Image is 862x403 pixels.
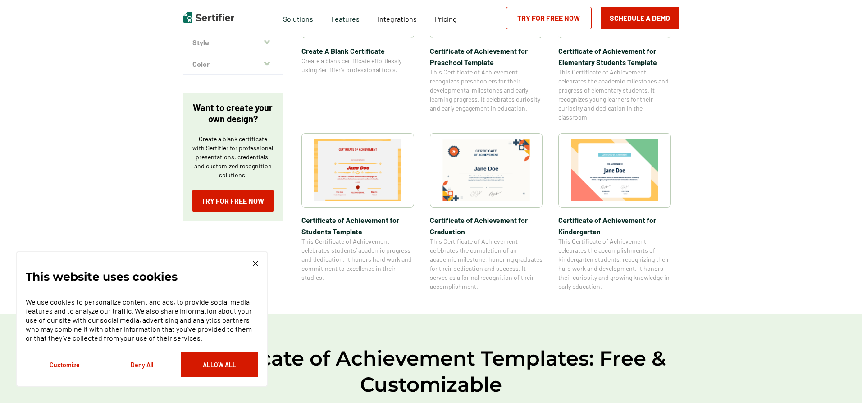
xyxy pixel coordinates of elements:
span: Certificate of Achievement for Graduation [430,214,543,237]
span: Features [331,12,360,23]
p: Want to create your own design? [192,102,274,125]
img: Sertifier | Digital Credentialing Platform [183,12,234,23]
span: This Certificate of Achievement celebrates students’ academic progress and dedication. It honors ... [301,237,414,282]
img: Certificate of Achievement for Graduation [442,139,530,201]
img: Certificate of Achievement for Students Template [314,139,401,201]
button: Allow All [181,352,258,377]
span: Certificate of Achievement for Elementary Students Template [558,45,671,68]
p: We use cookies to personalize content and ads, to provide social media features and to analyze ou... [26,297,258,343]
button: Style [183,32,283,53]
span: This Certificate of Achievement celebrates the accomplishments of kindergarten students, recogniz... [558,237,671,291]
span: Pricing [435,14,457,23]
button: Color [183,53,283,75]
a: Pricing [435,12,457,23]
h2: Certificate of Achievement Templates: Free & Customizable [161,345,702,398]
span: This Certificate of Achievement recognizes preschoolers for their developmental milestones and ea... [430,68,543,113]
button: Customize [26,352,103,377]
p: Create a blank certificate with Sertifier for professional presentations, credentials, and custom... [192,134,274,180]
span: Solutions [283,12,313,23]
a: Certificate of Achievement for KindergartenCertificate of Achievement for KindergartenThis Certif... [558,133,671,291]
span: This Certificate of Achievement celebrates the completion of an academic milestone, honoring grad... [430,237,543,291]
span: Integrations [378,14,417,23]
span: Create A Blank Certificate [301,45,414,56]
span: This Certificate of Achievement celebrates the academic milestones and progress of elementary stu... [558,68,671,122]
button: Deny All [103,352,181,377]
p: This website uses cookies [26,272,178,281]
iframe: Chat Widget [817,360,862,403]
a: Integrations [378,12,417,23]
img: Cookie Popup Close [253,261,258,266]
button: Schedule a Demo [601,7,679,29]
a: Try for Free Now [192,190,274,212]
a: Certificate of Achievement for Students TemplateCertificate of Achievement for Students TemplateT... [301,133,414,291]
img: Certificate of Achievement for Kindergarten [571,139,658,201]
span: Certificate of Achievement for Students Template [301,214,414,237]
span: Certificate of Achievement for Kindergarten [558,214,671,237]
span: Create a blank certificate effortlessly using Sertifier’s professional tools. [301,56,414,74]
a: Certificate of Achievement for GraduationCertificate of Achievement for GraduationThis Certificat... [430,133,543,291]
span: Certificate of Achievement for Preschool Template [430,45,543,68]
a: Try for Free Now [506,7,592,29]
